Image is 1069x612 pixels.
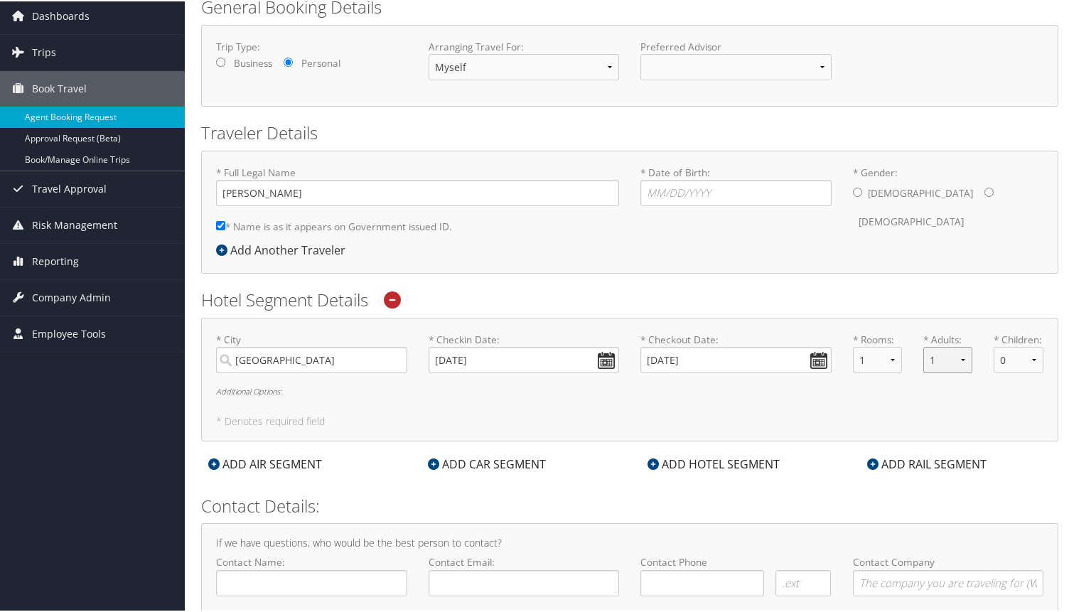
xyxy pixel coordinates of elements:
[201,493,1058,517] h2: Contact Details:
[216,554,407,594] label: Contact Name:
[994,331,1043,345] label: * Children:
[216,386,1043,394] h6: Additional Options:
[429,345,620,372] input: * Checkin Date:
[640,454,787,471] div: ADD HOTEL SEGMENT
[201,286,1058,311] h2: Hotel Segment Details
[429,569,620,595] input: Contact Email:
[429,38,620,53] label: Arranging Travel For:
[201,119,1058,144] h2: Traveler Details
[216,537,1043,547] h4: If we have questions, who would be the best person to contact?
[860,454,994,471] div: ADD RAIL SEGMENT
[853,186,862,195] input: * Gender:[DEMOGRAPHIC_DATA][DEMOGRAPHIC_DATA]
[429,331,620,372] label: * Checkin Date:
[216,220,225,229] input: * Name is as it appears on Government issued ID.
[853,331,902,345] label: * Rooms:
[216,415,1043,425] h5: * Denotes required field
[301,55,340,69] label: Personal
[775,569,832,595] input: .ext
[640,331,832,372] label: * Checkout Date:
[32,242,79,278] span: Reporting
[923,331,972,345] label: * Adults:
[853,554,1044,594] label: Contact Company
[640,345,832,372] input: * Checkout Date:
[32,315,106,350] span: Employee Tools
[216,569,407,595] input: Contact Name:
[216,212,452,238] label: * Name is as it appears on Government issued ID.
[216,178,619,205] input: * Full Legal Name
[32,33,56,69] span: Trips
[640,164,832,205] label: * Date of Birth:
[859,207,964,234] label: [DEMOGRAPHIC_DATA]
[201,454,329,471] div: ADD AIR SEGMENT
[640,554,832,568] label: Contact Phone
[216,38,407,53] label: Trip Type:
[640,178,832,205] input: * Date of Birth:
[868,178,973,205] label: [DEMOGRAPHIC_DATA]
[32,170,107,205] span: Travel Approval
[429,554,620,594] label: Contact Email:
[32,206,117,242] span: Risk Management
[216,240,353,257] div: Add Another Traveler
[216,164,619,205] label: * Full Legal Name
[32,279,111,314] span: Company Admin
[853,164,1044,235] label: * Gender:
[234,55,272,69] label: Business
[421,454,553,471] div: ADD CAR SEGMENT
[640,38,832,53] label: Preferred Advisor
[984,186,994,195] input: * Gender:[DEMOGRAPHIC_DATA][DEMOGRAPHIC_DATA]
[32,70,87,105] span: Book Travel
[853,569,1044,595] input: Contact Company
[216,331,407,372] label: * City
